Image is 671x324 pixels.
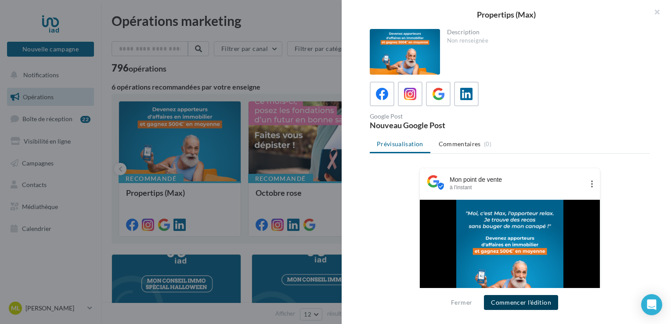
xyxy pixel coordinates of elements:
[447,297,476,308] button: Fermer
[370,113,506,119] div: Google Post
[450,184,584,191] div: à l'instant
[447,29,643,35] div: Description
[450,175,584,184] div: Mon point de vente
[356,11,657,18] div: Propertips (Max)
[439,140,481,148] span: Commentaires
[641,294,662,315] div: Open Intercom Messenger
[370,121,506,129] div: Nouveau Google Post
[484,295,558,310] button: Commencer l'édition
[484,140,491,148] span: (0)
[447,37,643,45] div: Non renseignée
